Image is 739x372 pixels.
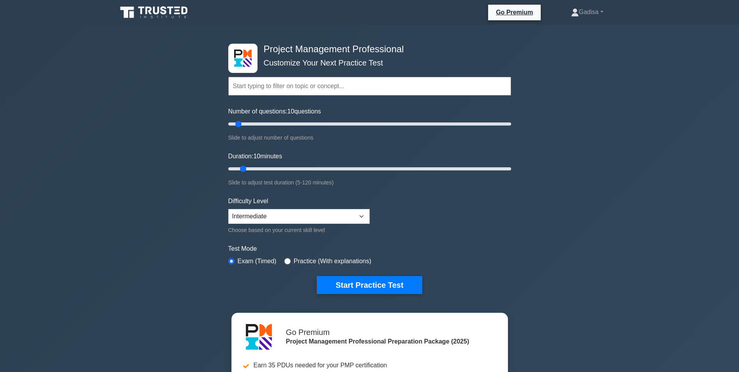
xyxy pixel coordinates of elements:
label: Practice (With explanations) [294,257,371,266]
div: Slide to adjust test duration (5-120 minutes) [228,178,511,187]
label: Test Mode [228,244,511,253]
div: Slide to adjust number of questions [228,133,511,142]
button: Start Practice Test [317,276,422,294]
h4: Project Management Professional [261,44,473,55]
span: 10 [253,153,260,159]
a: Gadisa [552,4,622,20]
input: Start typing to filter on topic or concept... [228,77,511,96]
a: Go Premium [491,7,538,17]
label: Duration: minutes [228,152,282,161]
label: Difficulty Level [228,197,268,206]
div: Choose based on your current skill level [228,225,370,235]
span: 10 [287,108,295,115]
label: Exam (Timed) [238,257,277,266]
label: Number of questions: questions [228,107,321,116]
